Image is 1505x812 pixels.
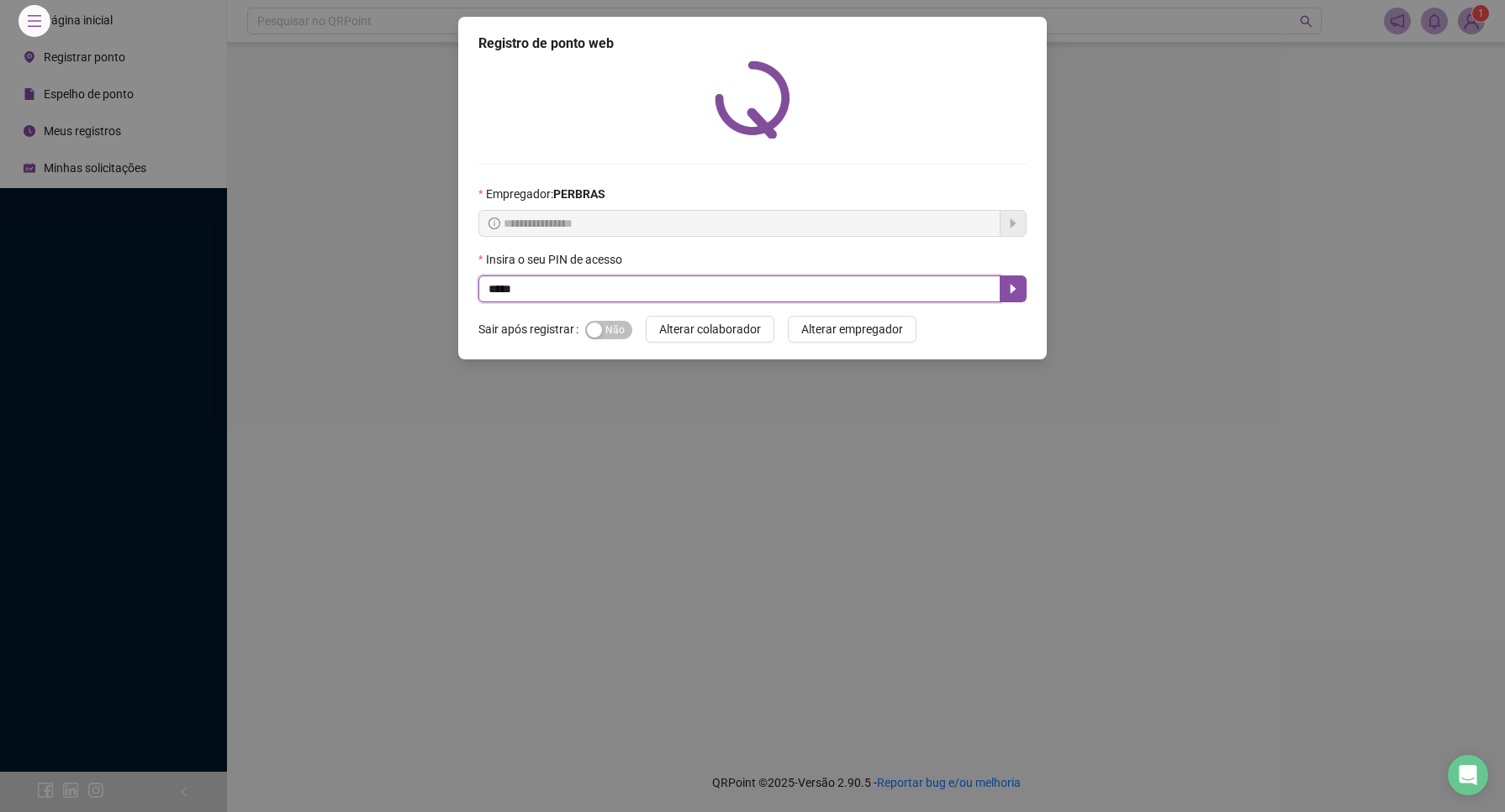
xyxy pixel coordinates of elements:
span: Empregador : [486,185,605,203]
label: Sair após registrar [478,316,585,343]
span: info-circle [488,217,500,229]
strong: PERBRAS [553,187,605,201]
img: QRPoint [715,60,790,139]
label: Insira o seu PIN de acesso [478,250,633,269]
button: Alterar colaborador [646,316,774,343]
button: Alterar empregador [788,316,916,343]
span: Alterar empregador [801,320,903,338]
span: menu [27,13,42,29]
div: Open Intercom Messenger [1448,755,1488,795]
span: Alterar colaborador [659,320,761,338]
span: caret-right [1006,282,1020,296]
div: Registro de ponto web [478,34,1027,54]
